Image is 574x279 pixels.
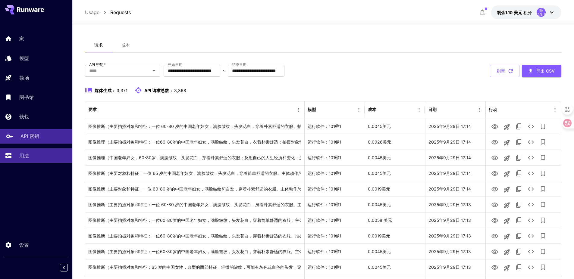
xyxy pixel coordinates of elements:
[489,183,501,195] button: 看法
[355,106,363,114] button: 菜单
[88,197,301,212] div: 点击复制提示
[19,94,34,100] font: 图书馆
[150,67,158,75] button: 打开
[365,228,425,243] div: 0.0019美元
[537,120,549,132] button: 添加到库
[19,55,29,61] font: 模型
[525,120,537,132] button: 查看详情
[94,42,103,48] font: 请求
[525,261,537,273] button: 查看详情
[365,197,425,212] div: 0.0045美元
[88,259,301,275] div: 点击复制提示
[501,152,513,164] button: 在操场上发射
[537,152,549,164] button: 添加到库
[428,155,471,160] font: 2025年9月29日 17:14
[501,137,513,149] button: 在操场上发射
[501,215,513,227] button: 在操场上发射
[317,106,325,114] button: 种类
[489,198,501,211] button: 看法
[513,199,525,211] button: 复制 TaskUUID
[368,124,391,129] font: 0.0045美元
[537,167,549,179] button: 添加到库
[425,212,485,228] div: 2025年9月29日 17:13
[501,121,513,133] button: 在操场上发射
[305,150,365,165] div: 运行软件：101@1
[19,36,24,42] font: 家
[308,249,341,254] font: 运行软件：101@1
[537,183,549,195] button: 添加到库
[522,65,561,77] button: 导出 CSV
[89,62,103,67] font: API 密钥
[425,134,485,150] div: 2025年9月29日 17:14
[368,233,390,238] font: 0.0019美元
[425,197,485,212] div: 2025年9月29日 17:13
[305,197,365,212] div: 运行软件：101@1
[85,9,99,16] p: Usage
[97,106,106,114] button: 种类
[368,171,391,176] font: 0.0045美元
[88,244,301,259] div: 点击复制提示
[20,133,39,139] font: API 密钥
[365,134,425,150] div: 0.0026美元
[365,181,425,197] div: 0.0019美元
[489,107,497,112] font: 行动
[537,136,549,148] button: 添加到库
[232,62,246,67] font: 结束日期
[513,183,525,195] button: 复制 TaskUUID
[501,231,513,243] button: 在操场上发射
[377,106,385,114] button: 种类
[365,150,425,165] div: 0.0045美元
[497,68,505,73] font: 刷新
[489,167,501,179] button: 看法
[489,261,501,273] button: 看法
[497,9,532,16] div: 1.0964 美元
[428,139,471,144] font: 2025年9月29日 17:14
[525,214,537,226] button: 查看详情
[537,246,549,258] button: 添加到库
[368,218,392,223] font: 0.0058 美元
[525,152,537,164] button: 查看详情
[368,186,390,191] font: 0.0019美元
[368,107,376,112] font: 成本
[305,181,365,197] div: 运行软件：101@1
[428,171,471,176] font: 2025年9月29日 17:14
[437,106,446,114] button: 种类
[501,199,513,211] button: 在操场上发射
[491,5,561,19] button: 1.0964 美元昭[PERSON_NAME]
[428,233,471,238] font: 2025年9月29日 17:13
[425,259,485,275] div: 2025年9月29日 17:13
[368,249,391,254] font: 0.0045美元
[425,243,485,259] div: 2025年9月29日 17:13
[305,134,365,150] div: 运行软件：101@1
[525,230,537,242] button: 查看详情
[85,9,131,16] nav: 面包屑
[525,183,537,195] button: 查看详情
[513,167,525,179] button: 复制 TaskUUID
[88,107,97,112] font: 要求
[19,113,29,119] font: 钱包
[368,155,391,160] font: 0.0045美元
[19,153,29,159] font: 用法
[489,245,501,258] button: 看法
[308,233,341,238] font: 运行软件：101@1
[60,264,68,271] button: 折叠侧边栏
[513,120,525,132] button: 复制 TaskUUID
[537,261,549,273] button: 添加到库
[489,230,501,242] button: 看法
[95,88,116,93] font: 媒体生成：
[308,171,341,176] font: 运行软件：101@1
[305,212,365,228] div: 运行软件：101@1
[525,8,557,17] font: 昭[PERSON_NAME]
[308,107,316,112] font: 模型
[365,259,425,275] div: 0.0045美元
[537,214,549,226] button: 添加到库
[428,186,471,191] font: 2025年9月29日 17:14
[110,9,131,16] a: Requests
[88,212,301,228] div: 点击复制提示
[551,106,559,114] button: 菜单
[308,265,341,270] font: 运行软件：101@1
[523,10,532,15] font: 积分
[88,119,301,134] div: 点击复制提示
[425,181,485,197] div: 2025年9月29日 17:14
